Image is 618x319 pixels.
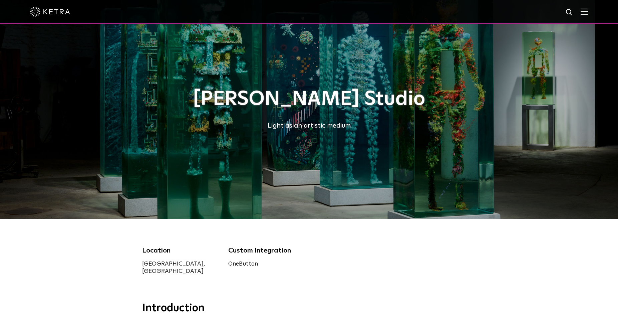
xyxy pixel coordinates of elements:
[30,7,70,17] img: ketra-logo-2019-white
[228,261,258,267] a: OneButton
[142,246,218,256] div: Location
[228,246,304,256] div: Custom Integration
[565,8,574,17] img: search icon
[142,88,476,110] h1: [PERSON_NAME] Studio
[142,260,218,275] div: [GEOGRAPHIC_DATA], [GEOGRAPHIC_DATA]
[142,302,476,316] h3: Introduction
[142,120,476,131] div: Light as an artistic medium
[581,8,588,15] img: Hamburger%20Nav.svg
